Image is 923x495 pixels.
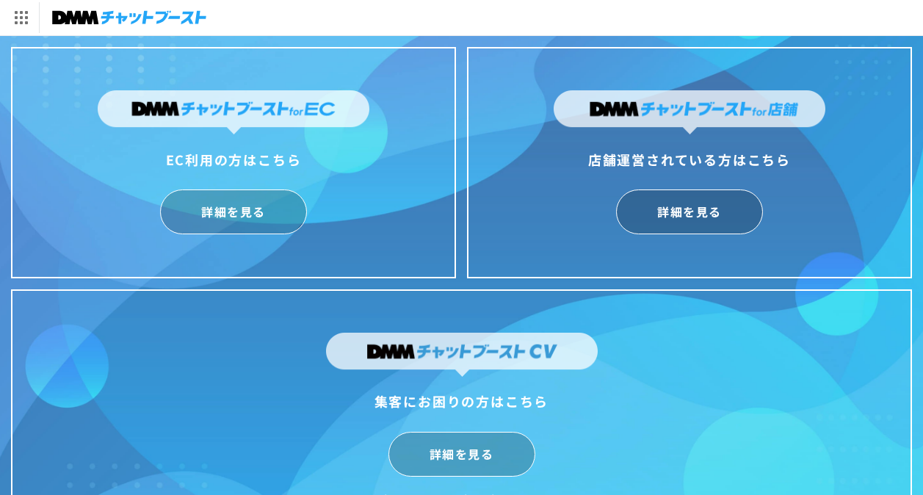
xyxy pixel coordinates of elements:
div: 店舗運営されている方はこちら [554,148,825,171]
div: 集客にお困りの方はこちら [326,389,598,413]
img: DMMチャットブーストfor店舗 [554,90,825,134]
img: DMMチャットブーストforEC [98,90,369,134]
a: 詳細を見る [388,432,535,477]
a: 詳細を見る [160,189,307,234]
div: EC利用の方はこちら [98,148,369,171]
a: 詳細を見る [616,189,763,234]
img: サービス [2,2,39,33]
img: チャットブースト [52,7,206,28]
img: DMMチャットブーストCV [326,333,598,377]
